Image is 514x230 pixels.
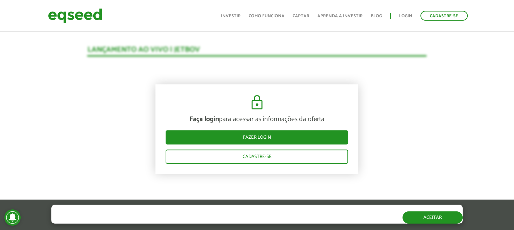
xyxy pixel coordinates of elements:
h5: O site da EqSeed utiliza cookies para melhorar sua navegação. [51,205,296,215]
a: Aprenda a investir [317,14,363,18]
a: Como funciona [249,14,285,18]
a: Cadastre-se [420,11,468,21]
a: política de privacidade e de cookies [141,217,219,223]
p: Ao clicar em "aceitar", você aceita nossa . [51,217,296,223]
a: Investir [221,14,241,18]
img: EqSeed [48,7,102,25]
button: Aceitar [402,211,463,224]
a: Captar [293,14,309,18]
p: para acessar as informações da oferta [166,116,348,124]
strong: Faça login [190,114,219,125]
img: cadeado.svg [249,95,265,111]
a: Blog [371,14,382,18]
a: Login [399,14,412,18]
a: Fazer login [166,131,348,145]
a: Cadastre-se [166,150,348,164]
